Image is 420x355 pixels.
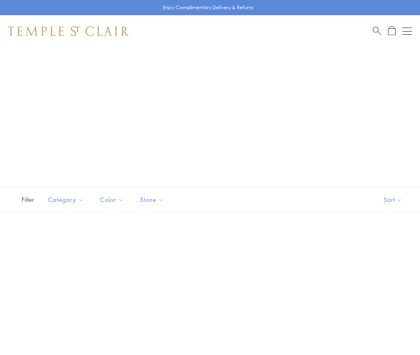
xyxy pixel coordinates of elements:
[94,191,130,209] button: Color
[366,187,420,212] button: Show sort by
[134,191,170,209] button: Stone
[163,4,254,12] p: Enjoy Complimentary Delivery & Returns
[373,26,381,36] a: Search
[136,195,170,205] span: Stone
[96,195,130,205] span: Color
[402,26,412,36] button: Open navigation
[388,26,396,36] a: Open Shopping Bag
[44,195,90,205] span: Category
[42,191,90,209] button: Category
[8,26,129,36] img: Temple St. Clair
